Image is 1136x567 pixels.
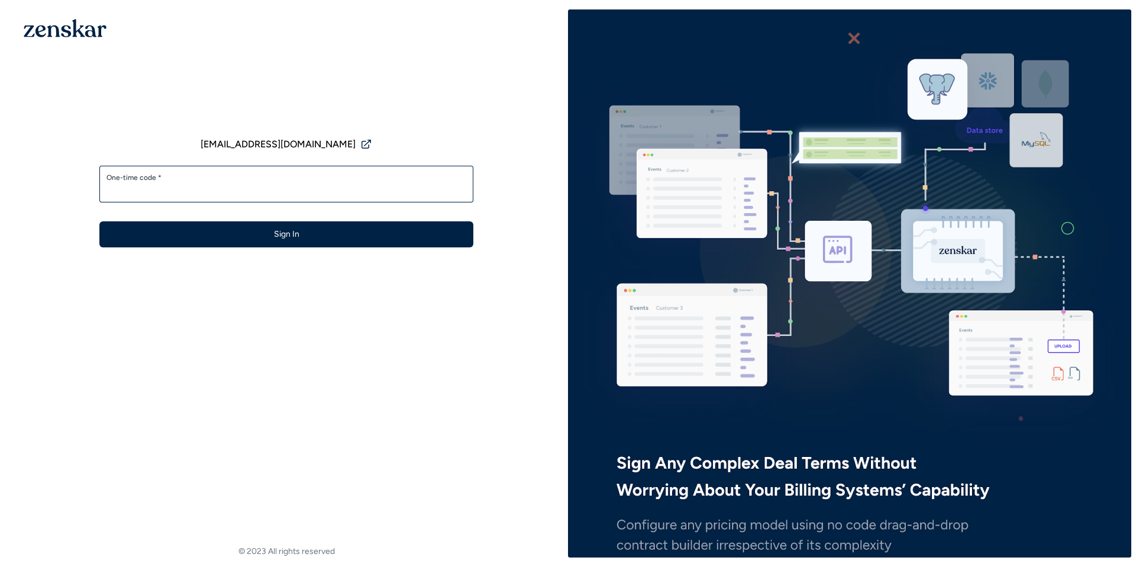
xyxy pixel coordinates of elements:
[201,137,356,152] span: [EMAIL_ADDRESS][DOMAIN_NAME]
[5,546,568,558] footer: © 2023 All rights reserved
[24,19,106,37] img: 1OGAJ2xQqyY4LXKgY66KYq0eOWRCkrZdAb3gUhuVAqdWPZE9SRJmCz+oDMSn4zDLXe31Ii730ItAGKgCKgCCgCikA4Av8PJUP...
[106,173,466,182] label: One-time code *
[99,221,473,247] button: Sign In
